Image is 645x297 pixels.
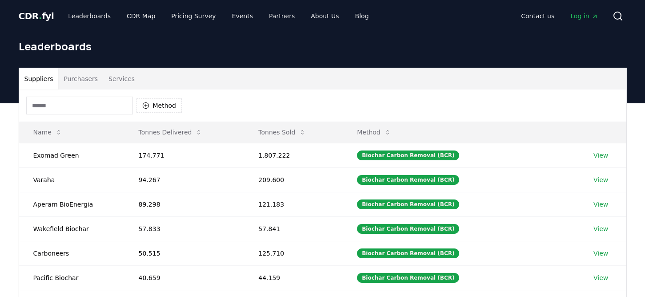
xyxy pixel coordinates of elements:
h1: Leaderboards [19,39,627,53]
a: CDR Map [120,8,162,24]
span: Log in [570,12,598,20]
a: Blog [348,8,376,24]
button: Purchasers [58,68,103,90]
td: 40.659 [124,265,244,290]
button: Name [26,123,69,141]
span: CDR fyi [19,11,54,21]
div: Biochar Carbon Removal (BCR) [357,151,459,160]
a: CDR.fyi [19,10,54,22]
td: 50.515 [124,241,244,265]
td: 121.183 [244,192,343,216]
a: Log in [563,8,605,24]
div: Biochar Carbon Removal (BCR) [357,248,459,258]
a: Leaderboards [61,8,118,24]
nav: Main [61,8,376,24]
a: Events [225,8,260,24]
a: Partners [262,8,302,24]
div: Biochar Carbon Removal (BCR) [357,224,459,234]
td: 89.298 [124,192,244,216]
a: View [593,151,608,160]
td: 209.600 [244,167,343,192]
td: 174.771 [124,143,244,167]
button: Tonnes Sold [251,123,313,141]
td: Carboneers [19,241,124,265]
a: About Us [304,8,346,24]
a: Pricing Survey [164,8,223,24]
td: 57.833 [124,216,244,241]
div: Biochar Carbon Removal (BCR) [357,175,459,185]
a: View [593,175,608,184]
div: Biochar Carbon Removal (BCR) [357,199,459,209]
td: 125.710 [244,241,343,265]
td: 57.841 [244,216,343,241]
a: View [593,224,608,233]
td: Pacific Biochar [19,265,124,290]
button: Suppliers [19,68,59,90]
div: Biochar Carbon Removal (BCR) [357,273,459,283]
td: Exomad Green [19,143,124,167]
td: Aperam BioEnergia [19,192,124,216]
a: View [593,273,608,282]
button: Services [103,68,140,90]
button: Tonnes Delivered [132,123,210,141]
button: Method [136,98,182,113]
td: 44.159 [244,265,343,290]
td: 1.807.222 [244,143,343,167]
nav: Main [514,8,605,24]
a: Contact us [514,8,561,24]
button: Method [350,123,398,141]
td: Varaha [19,167,124,192]
td: Wakefield Biochar [19,216,124,241]
td: 94.267 [124,167,244,192]
a: View [593,200,608,209]
a: View [593,249,608,258]
span: . [39,11,42,21]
